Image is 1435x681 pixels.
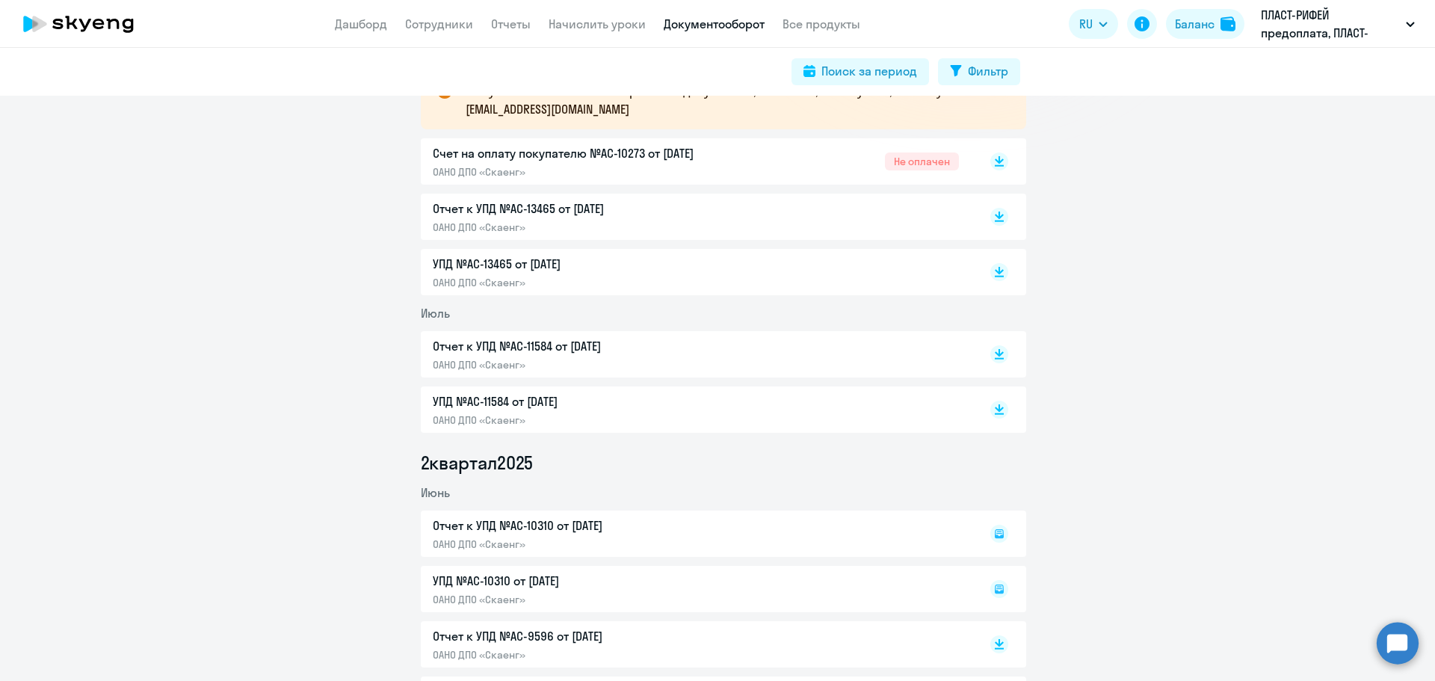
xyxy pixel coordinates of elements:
[433,392,747,410] p: УПД №AC-11584 от [DATE]
[335,16,387,31] a: Дашборд
[664,16,765,31] a: Документооборот
[821,62,917,80] div: Поиск за период
[1253,6,1422,42] button: ПЛАСТ-РИФЕЙ предоплата, ПЛАСТ-РИФЕЙ, ООО
[433,144,959,179] a: Счет на оплату покупателю №AC-10273 от [DATE]ОАНО ДПО «Скаенг»Не оплачен
[938,58,1020,85] button: Фильтр
[1261,6,1400,42] p: ПЛАСТ-РИФЕЙ предоплата, ПЛАСТ-РИФЕЙ, ООО
[885,152,959,170] span: Не оплачен
[433,255,747,273] p: УПД №AC-13465 от [DATE]
[433,648,747,662] p: ОАНО ДПО «Скаенг»
[433,413,747,427] p: ОАНО ДПО «Скаенг»
[466,82,999,118] p: В случае возникновения вопросов по документам, напишите, пожалуйста, на почту [EMAIL_ADDRESS][DOM...
[1175,15,1215,33] div: Баланс
[1069,9,1118,39] button: RU
[433,255,959,289] a: УПД №AC-13465 от [DATE]ОАНО ДПО «Скаенг»
[433,392,959,427] a: УПД №AC-11584 от [DATE]ОАНО ДПО «Скаенг»
[549,16,646,31] a: Начислить уроки
[783,16,860,31] a: Все продукты
[433,627,959,662] a: Отчет к УПД №AC-9596 от [DATE]ОАНО ДПО «Скаенг»
[421,306,450,321] span: Июль
[1166,9,1244,39] button: Балансbalance
[1220,16,1235,31] img: balance
[433,627,747,645] p: Отчет к УПД №AC-9596 от [DATE]
[433,200,747,218] p: Отчет к УПД №AC-13465 от [DATE]
[421,451,1026,475] li: 2 квартал 2025
[491,16,531,31] a: Отчеты
[433,165,747,179] p: ОАНО ДПО «Скаенг»
[433,337,747,355] p: Отчет к УПД №AC-11584 от [DATE]
[433,200,959,234] a: Отчет к УПД №AC-13465 от [DATE]ОАНО ДПО «Скаенг»
[968,62,1008,80] div: Фильтр
[1079,15,1093,33] span: RU
[433,276,747,289] p: ОАНО ДПО «Скаенг»
[433,221,747,234] p: ОАНО ДПО «Скаенг»
[433,358,747,372] p: ОАНО ДПО «Скаенг»
[421,485,450,500] span: Июнь
[433,144,747,162] p: Счет на оплату покупателю №AC-10273 от [DATE]
[405,16,473,31] a: Сотрудники
[433,337,959,372] a: Отчет к УПД №AC-11584 от [DATE]ОАНО ДПО «Скаенг»
[791,58,929,85] button: Поиск за период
